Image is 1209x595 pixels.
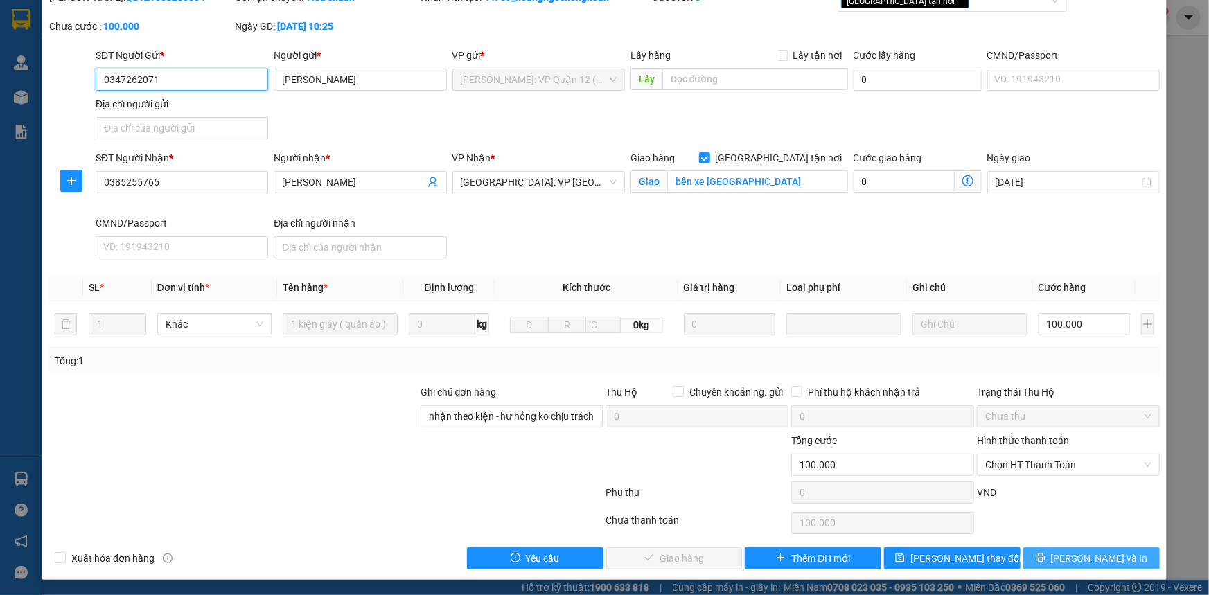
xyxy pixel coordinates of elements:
[157,282,209,293] span: Đơn vị tính
[96,150,268,166] div: SĐT Người Nhận
[1051,551,1148,566] span: [PERSON_NAME] và In
[548,317,587,333] input: R
[1142,177,1151,187] span: close-circle
[563,282,610,293] span: Kích thước
[987,152,1031,163] label: Ngày giao
[163,553,173,563] span: info-circle
[977,435,1069,446] label: Hình thức thanh toán
[427,177,439,188] span: user-add
[684,282,735,293] span: Giá trị hàng
[781,274,907,301] th: Loại phụ phí
[776,553,786,564] span: plus
[96,117,268,139] input: Địa chỉ của người gửi
[96,48,268,63] div: SĐT Người Gửi
[66,551,160,566] span: Xuất hóa đơn hàng
[55,353,467,368] div: Tổng: 1
[802,384,926,400] span: Phí thu hộ khách nhận trả
[283,282,328,293] span: Tên hàng
[630,50,671,61] span: Lấy hàng
[962,175,973,186] span: dollar-circle
[1023,547,1160,569] button: printer[PERSON_NAME] và In
[1039,282,1086,293] span: Cước hàng
[461,172,617,193] span: Quảng Ngãi: VP Trường Chinh
[283,313,398,335] input: VD: Bàn, Ghế
[96,215,268,231] div: CMND/Passport
[910,551,1021,566] span: [PERSON_NAME] thay đổi
[912,313,1027,335] input: Ghi Chú
[526,551,560,566] span: Yêu cầu
[987,48,1160,63] div: CMND/Passport
[977,384,1160,400] div: Trạng thái Thu Hộ
[710,150,848,166] span: [GEOGRAPHIC_DATA] tận nơi
[667,170,848,193] input: Giao tận nơi
[452,152,491,163] span: VP Nhận
[605,485,791,509] div: Phụ thu
[274,215,446,231] div: Địa chỉ người nhận
[606,387,637,398] span: Thu Hộ
[89,282,100,293] span: SL
[235,19,418,34] div: Ngày GD:
[585,317,620,333] input: C
[985,406,1151,427] span: Chưa thu
[791,435,837,446] span: Tổng cước
[884,547,1021,569] button: save[PERSON_NAME] thay đổi
[467,547,603,569] button: exclamation-circleYêu cầu
[452,48,625,63] div: VP gửi
[274,236,446,258] input: Địa chỉ của người nhận
[103,21,139,32] b: 100.000
[55,313,77,335] button: delete
[1141,313,1154,335] button: plus
[421,387,497,398] label: Ghi chú đơn hàng
[684,313,776,335] input: 0
[662,68,848,90] input: Dọc đường
[854,152,922,163] label: Cước giao hàng
[854,170,955,193] input: Cước giao hàng
[1036,553,1045,564] span: printer
[61,175,82,186] span: plus
[421,405,603,427] input: Ghi chú đơn hàng
[791,551,850,566] span: Thêm ĐH mới
[60,170,82,192] button: plus
[96,96,268,112] div: Địa chỉ người gửi
[277,21,333,32] b: [DATE] 10:25
[511,553,520,564] span: exclamation-circle
[630,152,675,163] span: Giao hàng
[985,454,1151,475] span: Chọn HT Thanh Toán
[274,150,446,166] div: Người nhận
[684,384,788,400] span: Chuyển khoản ng. gửi
[606,547,743,569] button: checkGiao hàng
[605,513,791,537] div: Chưa thanh toán
[895,553,905,564] span: save
[49,19,232,34] div: Chưa cước :
[166,314,264,335] span: Khác
[745,547,881,569] button: plusThêm ĐH mới
[621,317,663,333] span: 0kg
[425,282,474,293] span: Định lượng
[475,313,489,335] span: kg
[907,274,1033,301] th: Ghi chú
[630,68,662,90] span: Lấy
[854,69,982,91] input: Cước lấy hàng
[1144,461,1152,469] span: close-circle
[996,175,1139,190] input: Ngày giao
[630,170,667,193] span: Giao
[274,48,446,63] div: Người gửi
[854,50,916,61] label: Cước lấy hàng
[510,317,549,333] input: D
[977,487,996,498] span: VND
[461,69,617,90] span: Hồ Chí Minh: VP Quận 12 (An Sương)
[788,48,848,63] span: Lấy tận nơi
